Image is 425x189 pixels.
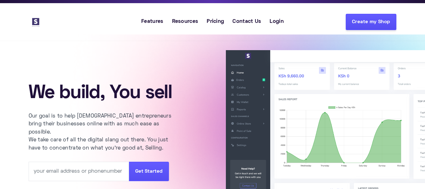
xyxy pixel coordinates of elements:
span: Login [270,18,284,26]
img: Shopyangu Innovations Limited [29,15,43,29]
a: Pricing [203,18,228,26]
a: Create my Shop [346,14,396,30]
span: Contact Us [232,18,261,26]
span: Pricing [207,18,224,26]
a: Features [137,18,168,26]
span: Features [141,18,163,26]
a: Resources [168,18,203,26]
p: Our goal is to help [DEMOGRAPHIC_DATA] entrepreneurs bring their businesses online with as much e... [29,113,180,153]
a: Login [266,18,288,26]
input: email address or phone number [29,162,129,181]
a: Contact Us [228,18,266,26]
span: Resources [172,18,199,26]
h2: We build, You sell [29,84,208,103]
button: Get Started [129,162,169,181]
